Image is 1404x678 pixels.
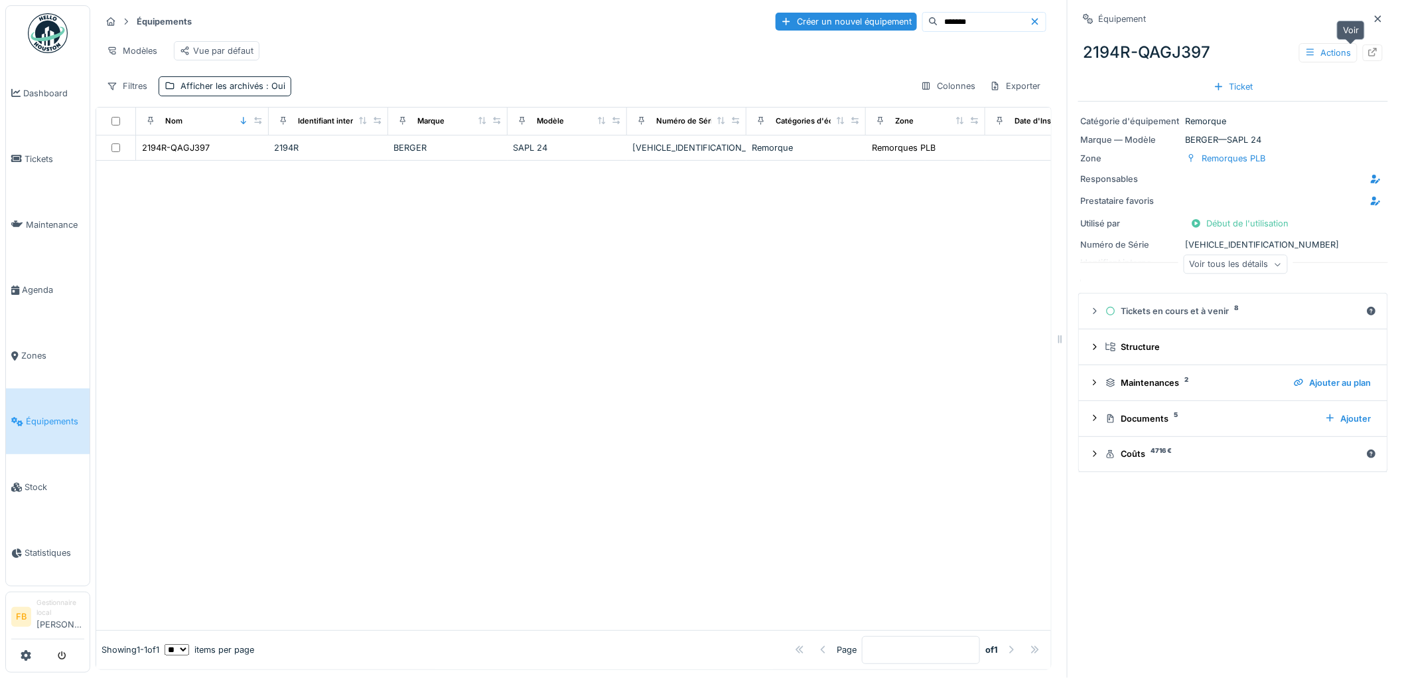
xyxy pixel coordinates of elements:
[1084,371,1382,395] summary: Maintenances2Ajouter au plan
[25,547,84,559] span: Statistiques
[752,141,861,154] div: Remorque
[1105,341,1371,353] div: Structure
[1337,21,1365,40] div: Voir
[1099,13,1147,25] div: Équipement
[1081,173,1180,185] div: Responsables
[102,643,159,656] div: Showing 1 - 1 of 1
[101,41,163,60] div: Modèles
[1081,238,1180,251] div: Numéro de Série
[22,284,84,296] span: Agenda
[1105,412,1314,425] div: Documents
[513,141,622,154] div: SAPL 24
[632,141,741,154] div: [VEHICLE_IDENTIFICATION_NUMBER]
[1081,195,1180,207] div: Prestataire favoris
[26,415,84,428] span: Équipements
[776,13,917,31] div: Créer un nouvel équipement
[984,76,1046,96] div: Exporter
[263,81,285,91] span: : Oui
[6,60,90,126] a: Dashboard
[165,116,182,127] div: Nom
[1015,116,1080,127] div: Date d'Installation
[1084,406,1382,431] summary: Documents5Ajouter
[1081,133,1180,146] div: Marque — Modèle
[1202,152,1266,165] div: Remorques PLB
[537,116,564,127] div: Modèle
[393,141,502,154] div: BERGER
[11,607,31,627] li: FB
[6,323,90,389] a: Zones
[1081,133,1385,146] div: BERGER — SAPL 24
[6,388,90,454] a: Équipements
[1105,377,1283,389] div: Maintenances
[1081,115,1385,127] div: Remorque
[1081,115,1180,127] div: Catégorie d'équipement
[6,126,90,192] a: Tickets
[180,44,253,57] div: Vue par défaut
[6,192,90,258] a: Maintenance
[142,141,210,154] div: 2194R-QAGJ397
[101,76,153,96] div: Filtres
[25,153,84,165] span: Tickets
[1289,374,1377,392] div: Ajouter au plan
[36,598,84,618] div: Gestionnaire local
[1186,214,1295,232] div: Début de l'utilisation
[985,643,998,656] strong: of 1
[895,116,914,127] div: Zone
[298,116,362,127] div: Identifiant interne
[1078,35,1388,70] div: 2194R-QAGJ397
[417,116,445,127] div: Marque
[915,76,981,96] div: Colonnes
[872,141,936,154] div: Remorques PLB
[26,218,84,231] span: Maintenance
[6,520,90,586] a: Statistiques
[1081,238,1385,251] div: [VEHICLE_IDENTIFICATION_NUMBER]
[6,454,90,520] a: Stock
[1184,255,1288,274] div: Voir tous les détails
[1105,448,1361,460] div: Coûts
[274,141,383,154] div: 2194R
[23,87,84,100] span: Dashboard
[1320,410,1377,428] div: Ajouter
[25,481,84,493] span: Stock
[21,349,84,362] span: Zones
[180,80,285,92] div: Afficher les archivés
[1084,335,1382,359] summary: Structure
[1208,78,1259,96] div: Ticket
[1105,305,1361,317] div: Tickets en cours et à venir
[656,116,717,127] div: Numéro de Série
[131,15,197,28] strong: Équipements
[1081,152,1180,165] div: Zone
[1084,442,1382,467] summary: Coûts4716 €
[11,598,84,639] a: FB Gestionnaire local[PERSON_NAME]
[6,258,90,323] a: Agenda
[28,13,68,53] img: Badge_color-CXgf-gQk.svg
[776,116,868,127] div: Catégories d'équipement
[165,643,254,656] div: items per page
[36,598,84,636] li: [PERSON_NAME]
[1299,43,1358,62] div: Actions
[837,643,857,656] div: Page
[1084,299,1382,323] summary: Tickets en cours et à venir8
[1081,217,1180,230] div: Utilisé par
